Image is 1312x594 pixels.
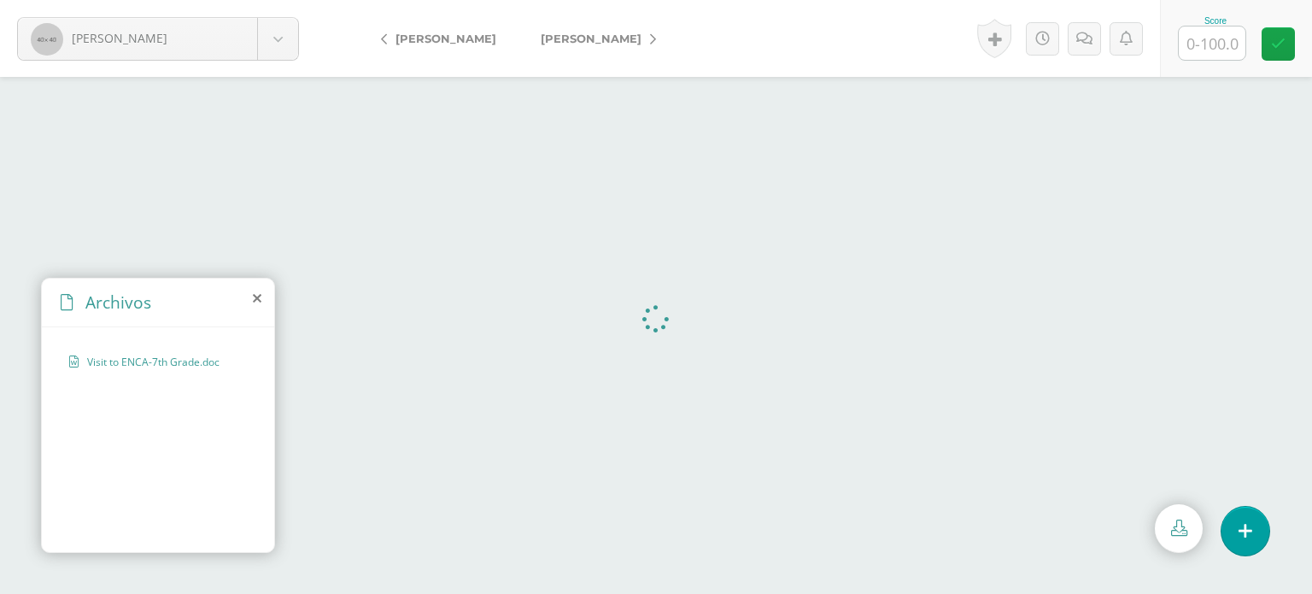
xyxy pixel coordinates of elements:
[85,291,151,314] span: Archivos
[31,23,63,56] img: 40x40
[253,291,261,305] i: close
[1178,16,1253,26] div: Score
[541,32,641,45] span: [PERSON_NAME]
[395,32,496,45] span: [PERSON_NAME]
[18,18,298,60] a: [PERSON_NAME]
[87,355,227,369] span: Visit to ENCA-7th Grade.doc
[518,18,670,59] a: [PERSON_NAME]
[367,18,518,59] a: [PERSON_NAME]
[1179,26,1245,60] input: 0-100.0
[72,30,167,46] span: [PERSON_NAME]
